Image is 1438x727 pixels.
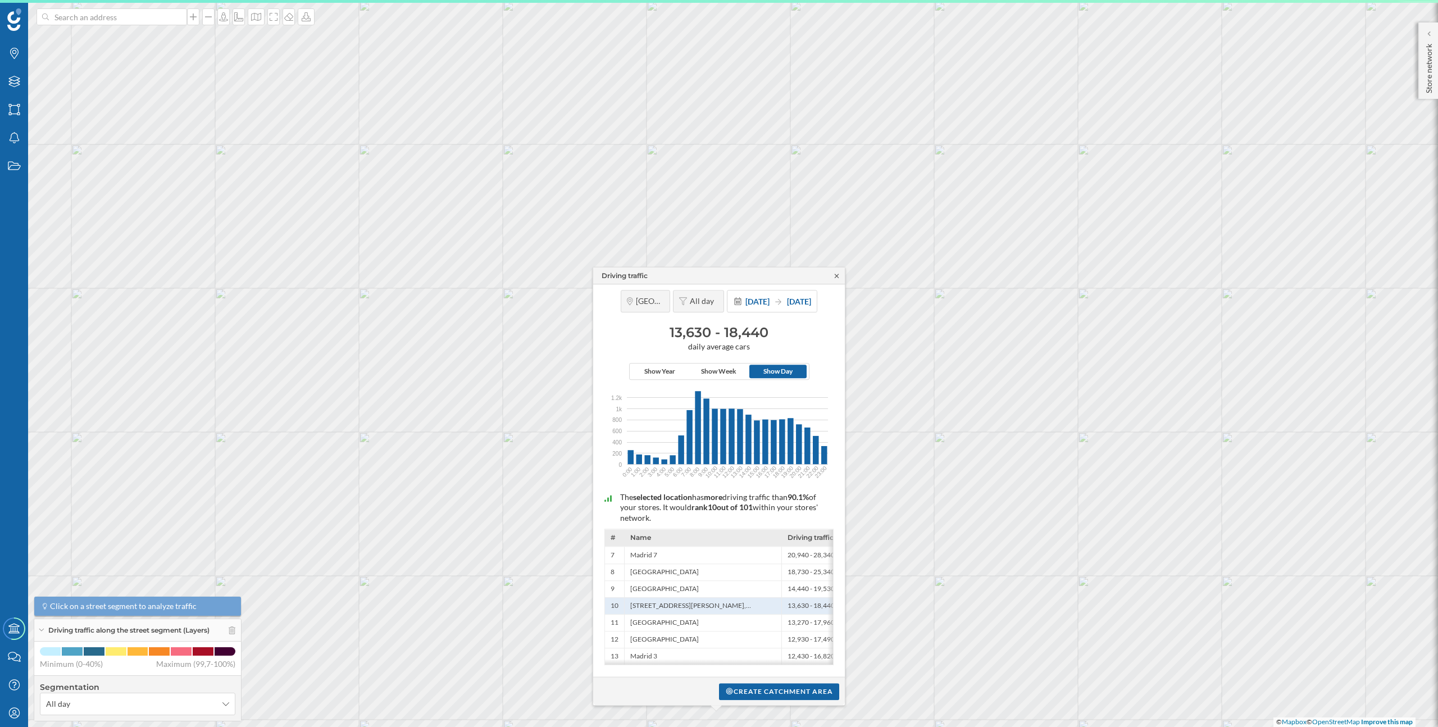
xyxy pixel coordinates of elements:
[690,296,718,306] span: All day
[739,503,753,512] span: 101
[48,625,210,635] span: Driving traffic along the street segment (Layers)
[612,449,622,458] span: 200
[788,534,858,542] span: Driving traffic along the street segment
[745,297,770,306] span: [DATE]
[630,602,751,611] span: [STREET_ADDRESS][PERSON_NAME],…
[620,492,816,512] span: of your stores. It would
[730,465,744,479] text: 13:00
[618,460,622,469] span: 0
[713,465,727,479] text: 11:00
[630,585,699,594] span: [GEOGRAPHIC_DATA]
[630,551,657,560] span: Madrid 7
[704,492,722,502] span: more
[788,619,851,628] span: 13,270 - 17,960
[638,466,650,478] text: 2:00
[630,635,699,644] span: [GEOGRAPHIC_DATA]
[611,568,615,577] span: 8
[599,324,839,342] h3: 13,630 - 18,440
[805,465,820,479] text: 22:00
[788,635,851,644] span: 12,930 - 17,490
[647,466,659,478] text: 3:00
[630,534,651,542] span: Name
[788,492,809,502] span: 90.1%
[704,465,719,479] text: 10:00
[611,394,622,402] span: 1.2k
[612,438,622,447] span: 400
[1312,717,1360,726] a: OpenStreetMap
[788,568,857,577] span: 18,730 - 25,340
[611,602,618,611] span: 10
[604,495,612,502] img: intelligent_assistant_bucket_2.svg
[621,466,634,478] text: 0:00
[40,658,103,670] span: Minimum (0-40%)
[788,602,837,611] span: 13,630 - 18,440
[620,492,633,502] span: The
[691,503,708,512] span: rank
[602,271,648,281] div: Driving traffic
[630,619,699,628] span: [GEOGRAPHIC_DATA]
[813,465,828,479] text: 23:00
[701,366,736,376] span: Show Week
[611,551,615,560] span: 7
[780,465,795,479] text: 19:00
[708,503,717,512] span: 10
[680,466,693,478] text: 7:00
[738,465,753,479] text: 14:00
[633,492,692,502] span: selected location
[7,8,21,31] img: Geoblink Logo
[612,427,622,435] span: 600
[156,658,235,670] span: Maximum (99,7-100%)
[611,619,618,628] span: 11
[611,534,616,542] span: #
[46,698,70,710] span: All day
[630,466,642,478] text: 1:00
[717,503,738,512] span: out of
[1361,717,1413,726] a: Improve this map
[772,465,786,479] text: 18:00
[763,465,778,479] text: 17:00
[697,466,709,478] text: 9:00
[788,585,853,594] span: 14,440 - 19,530
[644,366,675,376] span: Show Year
[692,492,704,502] span: has
[611,635,618,644] span: 12
[1282,717,1307,726] a: Mapbox
[636,296,664,306] span: [GEOGRAPHIC_DATA]
[1423,39,1435,93] p: Store network
[40,681,235,693] h4: Segmentation
[797,465,811,479] text: 21:00
[721,465,736,479] text: 12:00
[599,342,839,352] span: daily average cars
[630,652,657,661] span: Madrid 3
[612,416,622,424] span: 800
[747,465,761,479] text: 15:00
[755,465,770,479] text: 16:00
[630,568,699,577] span: [GEOGRAPHIC_DATA]
[722,492,788,502] span: driving traffic than
[50,601,197,612] span: Click on a street segment to analyze traffic
[611,585,615,594] span: 9
[616,405,622,413] span: 1k
[22,8,77,18] span: Assistance
[788,551,857,560] span: 20,940 - 28,340
[763,366,793,376] span: Show Day
[611,652,618,661] span: 13
[655,466,667,478] text: 4:00
[788,652,851,661] span: 12,430 - 16,820
[1273,717,1416,727] div: © ©
[672,466,684,478] text: 6:00
[620,503,818,522] span: within your stores' network.
[787,297,811,306] span: [DATE]
[663,466,676,478] text: 5:00
[689,466,701,478] text: 8:00
[788,465,803,479] text: 20:00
